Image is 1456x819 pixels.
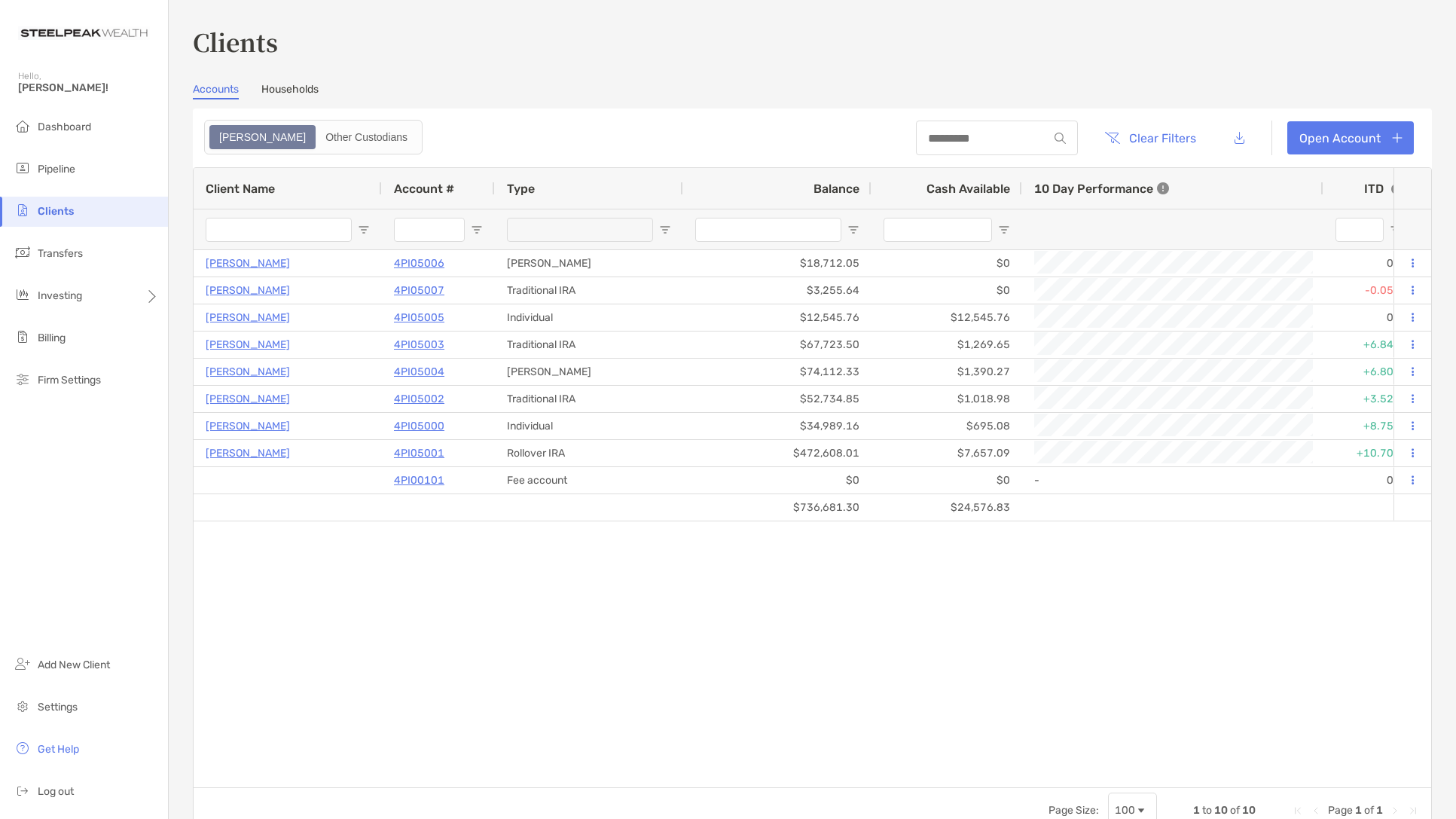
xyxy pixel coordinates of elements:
[14,201,32,219] img: clients icon
[206,308,290,327] a: [PERSON_NAME]
[18,81,159,94] span: [PERSON_NAME]!
[1407,805,1419,817] div: Last Page
[683,494,871,521] div: $736,681.30
[14,655,32,673] img: add_new_client icon
[394,444,444,463] a: 4PI05001
[206,182,275,196] span: Client Name
[1230,804,1240,817] span: of
[683,332,871,358] div: $67,723.50
[1323,277,1414,304] div: -0.05%
[1390,224,1402,236] button: Open Filter Menu
[211,127,314,148] div: Zoe
[495,440,683,466] div: Rollover IRA
[1115,804,1135,817] div: 100
[495,277,683,304] div: Traditional IRA
[14,370,32,388] img: firm-settings icon
[1323,332,1414,358] div: +6.84%
[206,254,290,273] a: [PERSON_NAME]
[38,785,74,798] span: Log out
[38,701,78,714] span: Settings
[38,247,83,260] span: Transfers
[38,743,79,756] span: Get Help
[394,362,444,381] a: 4PI05004
[394,390,444,408] a: 4PI05002
[14,286,32,304] img: investing icon
[193,24,1432,59] h3: Clients
[871,494,1022,521] div: $24,576.83
[1355,804,1362,817] span: 1
[847,224,859,236] button: Open Filter Menu
[14,739,32,757] img: get-help icon
[206,335,290,354] a: [PERSON_NAME]
[871,440,1022,466] div: $7,657.09
[1242,804,1256,817] span: 10
[695,218,841,242] input: Balance Filter Input
[495,359,683,385] div: [PERSON_NAME]
[394,471,444,490] p: 4PI00101
[206,281,290,300] a: [PERSON_NAME]
[38,659,110,671] span: Add New Client
[1389,805,1401,817] div: Next Page
[1193,804,1200,817] span: 1
[1364,804,1374,817] span: of
[394,417,444,435] a: 4PI05000
[394,308,444,327] a: 4PI05005
[1328,804,1353,817] span: Page
[394,335,444,354] a: 4PI05003
[1034,168,1169,209] div: 10 Day Performance
[38,332,66,344] span: Billing
[871,277,1022,304] div: $0
[18,6,150,60] img: Zoe Logo
[1323,304,1414,331] div: 0%
[1323,413,1414,439] div: +8.75%
[38,163,75,176] span: Pipeline
[683,250,871,277] div: $18,712.05
[358,224,370,236] button: Open Filter Menu
[14,781,32,799] img: logout icon
[1323,467,1414,494] div: 0%
[871,386,1022,412] div: $1,018.98
[38,205,74,218] span: Clients
[683,304,871,331] div: $12,545.76
[394,254,444,273] a: 4PI05006
[495,250,683,277] div: [PERSON_NAME]
[1310,805,1322,817] div: Previous Page
[14,243,32,261] img: transfers icon
[38,374,101,387] span: Firm Settings
[206,390,290,408] p: [PERSON_NAME]
[1335,218,1384,242] input: ITD Filter Input
[394,218,465,242] input: Account # Filter Input
[1364,182,1402,196] div: ITD
[1323,440,1414,466] div: +10.70%
[1034,468,1311,493] div: -
[1049,804,1099,817] div: Page Size:
[38,289,82,302] span: Investing
[1323,250,1414,277] div: 0%
[317,127,416,148] div: Other Custodians
[193,83,239,99] a: Accounts
[206,362,290,381] a: [PERSON_NAME]
[495,332,683,358] div: Traditional IRA
[683,386,871,412] div: $52,734.85
[495,467,683,494] div: Fee account
[14,697,32,715] img: settings icon
[683,359,871,385] div: $74,112.33
[871,413,1022,439] div: $695.08
[206,444,290,463] a: [PERSON_NAME]
[495,413,683,439] div: Individual
[813,182,859,196] span: Balance
[871,332,1022,358] div: $1,269.65
[683,413,871,439] div: $34,989.16
[871,304,1022,331] div: $12,545.76
[1093,121,1207,154] button: Clear Filters
[495,386,683,412] div: Traditional IRA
